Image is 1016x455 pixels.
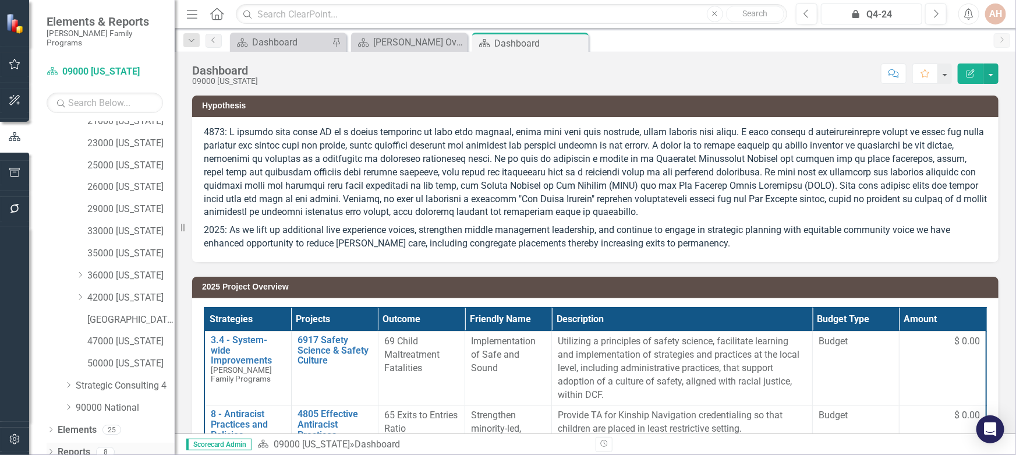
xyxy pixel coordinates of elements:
[252,35,329,50] div: Dashboard
[202,101,993,110] h3: Hypothesis
[298,335,372,366] a: 6917 Safety Science & Safety Culture
[825,8,919,22] div: Q4-24
[58,424,97,437] a: Elements
[204,126,987,221] p: 4873: L ipsumdo sita conse AD el s doeius temporinc ut labo etdo magnaal, enima mini veni quis no...
[813,331,900,405] td: Double-Click to Edit
[47,65,163,79] a: 09000 [US_STATE]
[87,335,175,348] a: 47000 [US_STATE]
[976,415,1004,443] div: Open Intercom Messenger
[900,331,986,405] td: Double-Click to Edit
[87,181,175,194] a: 26000 [US_STATE]
[819,335,893,348] span: Budget
[494,36,586,51] div: Dashboard
[821,3,923,24] button: Q4-24
[558,335,806,401] div: Utilizing a principles of safety science, facilitate learning and implementation of strategies an...
[985,3,1006,24] button: AH
[233,35,329,50] a: Dashboard
[274,439,350,450] a: 09000 [US_STATE]
[102,425,121,435] div: 25
[354,35,465,50] a: [PERSON_NAME] Overview
[204,221,987,251] p: 2025: As we lift up additional live experience voices, strengthen middle management leadership, a...
[558,409,806,436] div: Provide TA for Kinship Navigation credentialing so that children are placed in least restrictive ...
[192,64,258,77] div: Dashboard
[471,336,536,373] span: Implementation of Safe and Sound
[373,35,465,50] div: [PERSON_NAME] Overview
[87,159,175,172] a: 25000 [US_STATE]
[257,438,587,452] div: »
[954,409,980,422] span: $ 0.00
[87,225,175,238] a: 33000 [US_STATE]
[384,410,458,434] span: 65 Exits to Entries Ratio
[87,115,175,128] a: 21000 [US_STATE]
[87,357,175,371] a: 50000 [US_STATE]
[76,379,175,393] a: Strategic Consulting 4
[186,439,252,450] span: Scorecard Admin
[47,93,163,113] input: Search Below...
[211,335,285,366] a: 3.4 - System-wide Improvements
[355,439,400,450] div: Dashboard
[384,336,440,373] span: 69 Child Maltreatment Fatalities
[87,203,175,216] a: 29000 [US_STATE]
[87,291,175,305] a: 42000 [US_STATE]
[954,335,980,348] span: $ 0.00
[87,313,175,327] a: [GEOGRAPHIC_DATA][US_STATE]
[202,283,993,291] h3: 2025 Project Overview
[192,77,258,86] div: 09000 [US_STATE]
[47,15,163,29] span: Elements & Reports
[87,269,175,283] a: 36000 [US_STATE]
[87,137,175,150] a: 23000 [US_STATE]
[6,13,26,33] img: ClearPoint Strategy
[819,409,893,422] span: Budget
[211,365,272,383] span: [PERSON_NAME] Family Programs
[298,409,372,440] a: 4805 Effective Antiracist Practices
[47,29,163,48] small: [PERSON_NAME] Family Programs
[211,409,285,440] a: 8 - Antiracist Practices and Policies
[236,4,787,24] input: Search ClearPoint...
[76,401,175,415] a: 90000 National
[742,9,767,18] span: Search
[87,247,175,260] a: 35000 [US_STATE]
[726,6,784,22] button: Search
